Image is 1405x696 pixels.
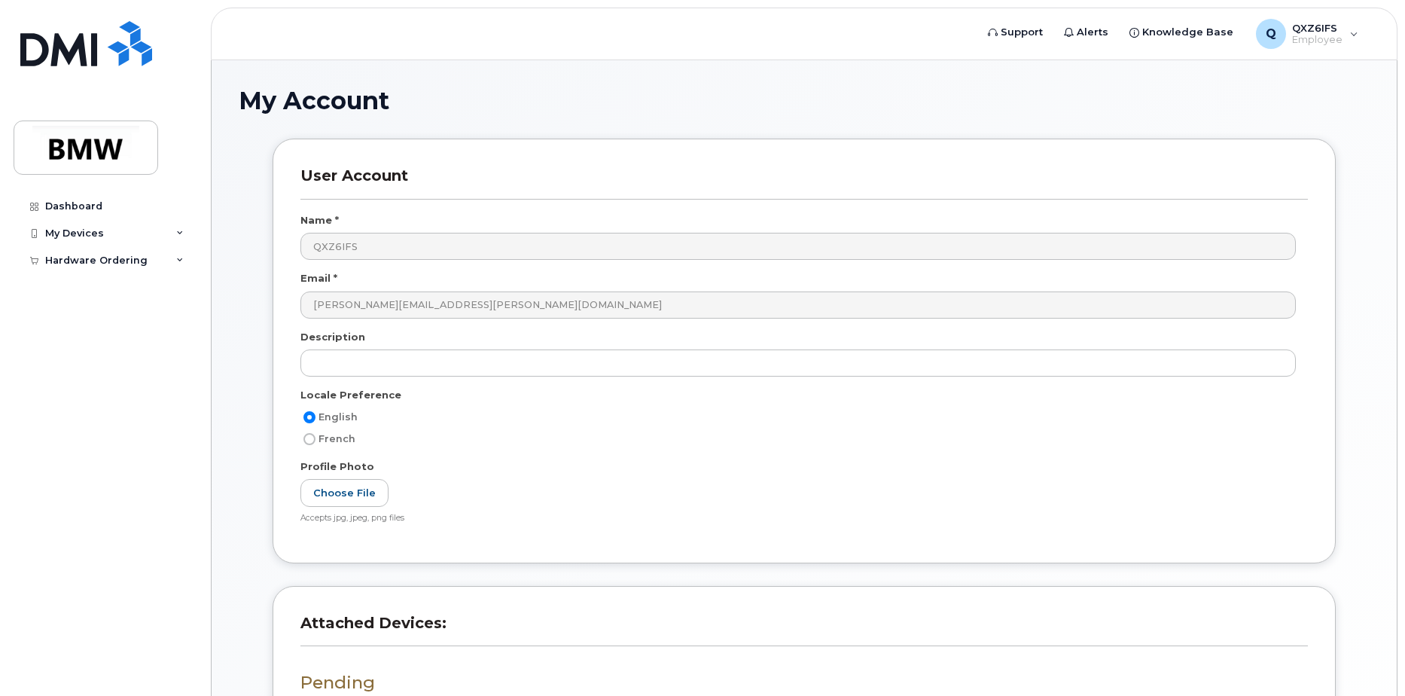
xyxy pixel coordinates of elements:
[300,673,1308,692] h3: Pending
[300,479,389,507] label: Choose File
[300,213,339,227] label: Name *
[300,614,1308,646] h3: Attached Devices:
[318,411,358,423] span: English
[300,388,401,402] label: Locale Preference
[300,271,337,285] label: Email *
[303,433,315,445] input: French
[300,166,1308,199] h3: User Account
[303,411,315,423] input: English
[300,513,1296,524] div: Accepts jpg, jpeg, png files
[318,433,355,444] span: French
[300,459,374,474] label: Profile Photo
[239,87,1370,114] h1: My Account
[300,330,365,344] label: Description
